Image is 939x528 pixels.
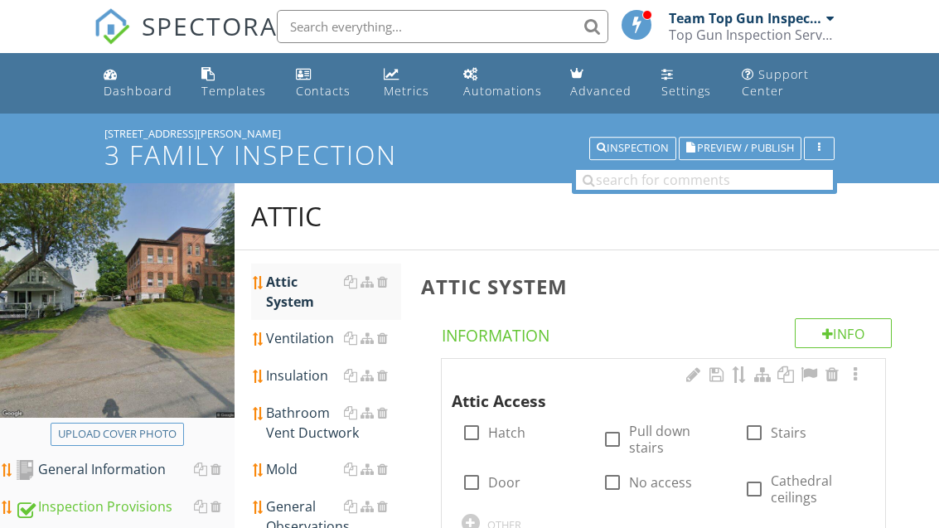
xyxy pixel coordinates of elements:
[679,137,801,160] button: Preview / Publish
[58,426,177,443] div: Upload cover photo
[570,83,632,99] div: Advanced
[296,83,351,99] div: Contacts
[266,403,400,443] div: Bathroom Vent Ductwork
[488,424,525,441] label: Hatch
[94,8,130,45] img: The Best Home Inspection Software - Spectora
[104,140,835,169] h1: 3 Family Inspection
[266,459,400,479] div: Mold
[277,10,608,43] input: Search everything...
[564,60,641,107] a: Advanced
[142,8,278,43] span: SPECTORA
[251,200,322,233] div: Attic
[735,60,842,107] a: Support Center
[771,424,806,441] label: Stairs
[15,459,235,481] div: General Information
[384,83,429,99] div: Metrics
[488,474,520,491] label: Door
[669,10,822,27] div: Team Top Gun Inspectors
[697,143,794,154] span: Preview / Publish
[679,139,801,154] a: Preview / Publish
[97,60,182,107] a: Dashboard
[661,83,711,99] div: Settings
[104,127,835,140] div: [STREET_ADDRESS][PERSON_NAME]
[442,318,892,346] h4: Information
[266,272,400,312] div: Attic System
[266,328,400,348] div: Ventilation
[15,497,235,518] div: Inspection Provisions
[655,60,722,107] a: Settings
[589,137,676,160] button: Inspection
[629,423,724,456] label: Pull down stairs
[742,66,809,99] div: Support Center
[51,423,184,446] button: Upload cover photo
[266,366,400,385] div: Insulation
[597,143,669,154] div: Inspection
[104,83,172,99] div: Dashboard
[795,318,893,348] div: Info
[576,170,833,190] input: search for comments
[94,22,278,57] a: SPECTORA
[195,60,276,107] a: Templates
[421,275,912,298] h3: Attic System
[201,83,266,99] div: Templates
[452,366,854,414] div: Attic Access
[463,83,542,99] div: Automations
[629,474,692,491] label: No access
[377,60,443,107] a: Metrics
[457,60,550,107] a: Automations (Basic)
[771,472,865,506] label: Cathedral ceilings
[289,60,363,107] a: Contacts
[589,139,676,154] a: Inspection
[669,27,835,43] div: Top Gun Inspection Services Group, Inc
